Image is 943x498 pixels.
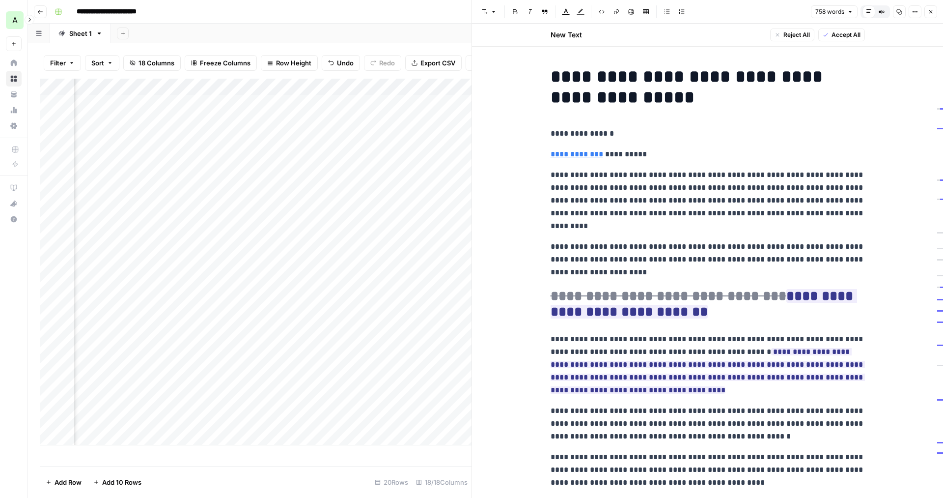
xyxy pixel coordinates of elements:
[69,29,92,38] div: Sheet 1
[50,24,111,43] a: Sheet 1
[6,87,22,102] a: Your Data
[412,474,471,490] div: 18/18 Columns
[44,55,81,71] button: Filter
[6,196,21,211] div: What's new?
[200,58,250,68] span: Freeze Columns
[783,30,810,39] span: Reject All
[818,29,865,41] button: Accept All
[6,55,22,71] a: Home
[261,55,318,71] button: Row Height
[337,58,354,68] span: Undo
[832,30,860,39] span: Accept All
[40,474,87,490] button: Add Row
[551,30,582,40] h2: New Text
[6,118,22,134] a: Settings
[322,55,360,71] button: Undo
[815,7,844,16] span: 758 words
[364,55,401,71] button: Redo
[12,14,18,26] span: A
[55,477,82,487] span: Add Row
[811,5,858,18] button: 758 words
[6,8,22,32] button: Workspace: Advance Local
[139,58,174,68] span: 18 Columns
[50,58,66,68] span: Filter
[770,29,814,41] button: Reject All
[6,180,22,196] a: AirOps Academy
[405,55,462,71] button: Export CSV
[102,477,141,487] span: Add 10 Rows
[420,58,455,68] span: Export CSV
[379,58,395,68] span: Redo
[85,55,119,71] button: Sort
[185,55,257,71] button: Freeze Columns
[6,196,22,211] button: What's new?
[91,58,104,68] span: Sort
[371,474,412,490] div: 20 Rows
[123,55,181,71] button: 18 Columns
[6,102,22,118] a: Usage
[6,71,22,87] a: Browse
[276,58,311,68] span: Row Height
[6,211,22,227] button: Help + Support
[87,474,147,490] button: Add 10 Rows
